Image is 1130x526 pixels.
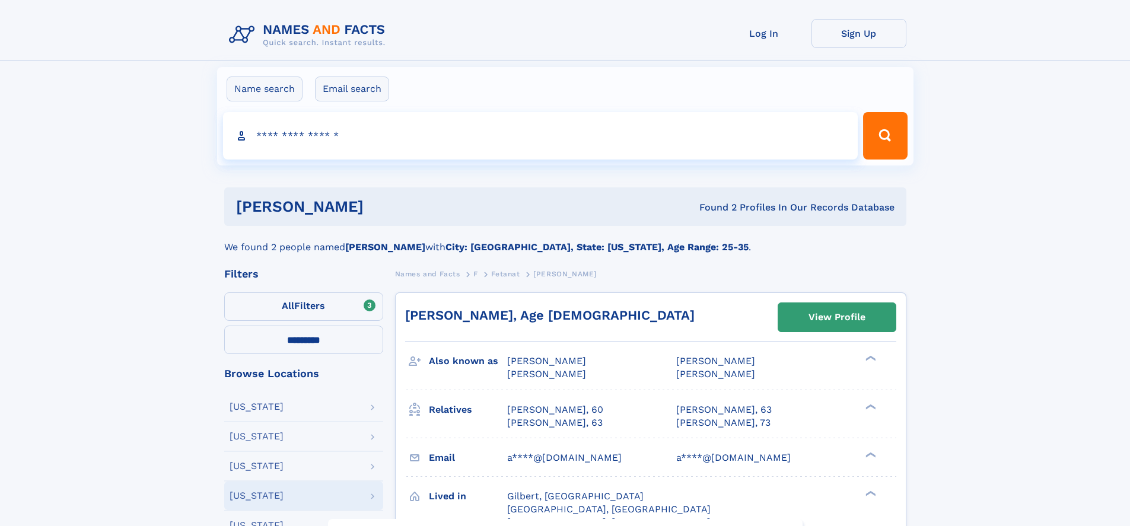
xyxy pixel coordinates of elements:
[224,19,395,51] img: Logo Names and Facts
[507,503,711,515] span: [GEOGRAPHIC_DATA], [GEOGRAPHIC_DATA]
[531,201,895,214] div: Found 2 Profiles In Our Records Database
[315,76,389,101] label: Email search
[676,416,771,429] a: [PERSON_NAME], 73
[405,308,695,323] a: [PERSON_NAME], Age [DEMOGRAPHIC_DATA]
[863,112,907,160] button: Search Button
[282,300,294,311] span: All
[445,241,749,253] b: City: [GEOGRAPHIC_DATA], State: [US_STATE], Age Range: 25-35
[862,355,877,362] div: ❯
[429,351,507,371] h3: Also known as
[676,368,755,380] span: [PERSON_NAME]
[236,199,531,214] h1: [PERSON_NAME]
[395,266,460,281] a: Names and Facts
[230,491,284,501] div: [US_STATE]
[811,19,906,48] a: Sign Up
[429,486,507,506] h3: Lived in
[345,241,425,253] b: [PERSON_NAME]
[507,355,586,366] span: [PERSON_NAME]
[533,270,597,278] span: [PERSON_NAME]
[429,448,507,468] h3: Email
[230,461,284,471] div: [US_STATE]
[491,270,520,278] span: Fetanat
[224,269,383,279] div: Filters
[507,403,603,416] a: [PERSON_NAME], 60
[224,292,383,321] label: Filters
[507,416,603,429] a: [PERSON_NAME], 63
[223,112,858,160] input: search input
[429,400,507,420] h3: Relatives
[227,76,303,101] label: Name search
[862,489,877,497] div: ❯
[224,368,383,379] div: Browse Locations
[862,403,877,410] div: ❯
[808,304,865,331] div: View Profile
[507,368,586,380] span: [PERSON_NAME]
[473,270,478,278] span: F
[676,403,772,416] a: [PERSON_NAME], 63
[230,402,284,412] div: [US_STATE]
[230,432,284,441] div: [US_STATE]
[473,266,478,281] a: F
[717,19,811,48] a: Log In
[491,266,520,281] a: Fetanat
[507,490,644,502] span: Gilbert, [GEOGRAPHIC_DATA]
[224,226,906,254] div: We found 2 people named with .
[676,355,755,366] span: [PERSON_NAME]
[862,451,877,458] div: ❯
[778,303,896,331] a: View Profile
